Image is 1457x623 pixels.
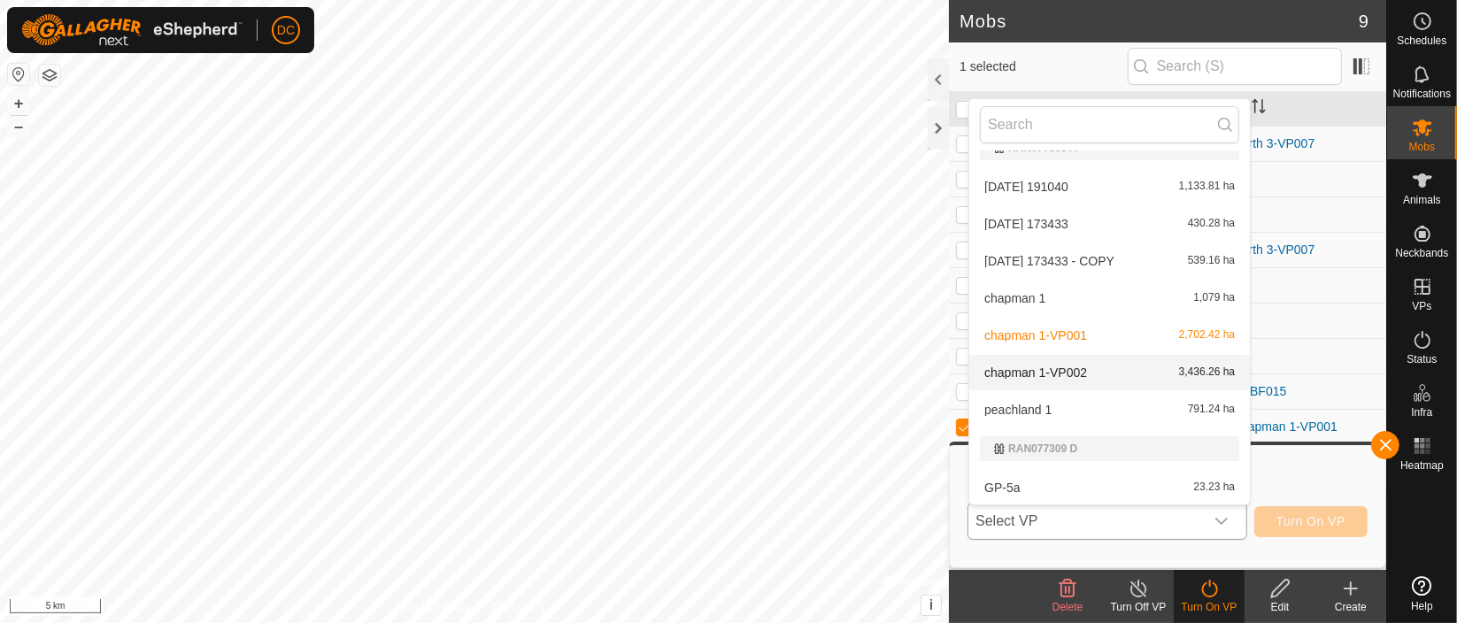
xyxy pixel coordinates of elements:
span: chapman 1-VP001 [984,329,1087,342]
a: S_BF015 [1235,384,1286,398]
a: Help [1387,569,1457,619]
span: peachland 1 [984,404,1052,416]
button: Reset Map [8,64,29,85]
img: Gallagher Logo [21,14,243,46]
li: chapman 1-VP001 [969,318,1250,353]
a: Contact Us [492,600,544,616]
span: Delete [1052,601,1083,613]
p-sorticon: Activate to sort [1252,102,1266,116]
span: Schedules [1397,35,1446,46]
td: - [1228,196,1386,232]
li: chapman 1-VP002 [969,355,1250,390]
li: 2025-08-09 191040 [969,169,1250,204]
button: – [8,116,29,137]
td: - [1228,161,1386,196]
a: north 3-VP007 [1235,136,1314,150]
div: Create [1315,599,1386,615]
span: GP-5a [984,481,1020,494]
input: Search (S) [1128,48,1342,85]
span: 3,436.26 ha [1179,366,1235,379]
span: Turn On VP [1276,514,1345,528]
span: 539.16 ha [1188,255,1235,267]
span: VPs [1412,301,1431,311]
div: Turn Off VP [1103,599,1174,615]
span: DC [277,21,295,40]
input: Search [980,106,1239,143]
span: Infra [1411,407,1432,418]
li: GP-5a [969,470,1250,505]
a: Privacy Policy [405,600,471,616]
button: + [8,93,29,114]
li: peachland 1 [969,392,1250,427]
li: 2025-08-11 173433 [969,206,1250,242]
button: Turn On VP [1254,506,1368,537]
span: 1,079 ha [1193,292,1235,304]
span: 430.28 ha [1188,218,1235,230]
th: Head [1150,92,1228,127]
span: chapman 1-VP002 [984,366,1087,379]
div: Edit [1245,599,1315,615]
td: - [1228,303,1386,338]
span: 2,702.42 ha [1179,329,1235,342]
h2: Mobs [960,11,1359,32]
span: Select VP [968,504,1203,539]
span: [DATE] 191040 [984,181,1068,193]
td: - [1228,338,1386,373]
button: Map Layers [39,65,60,86]
span: i [929,597,933,612]
div: Turn On VP [1174,599,1245,615]
div: dropdown trigger [1204,504,1239,539]
span: 1,133.81 ha [1179,181,1235,193]
li: chapman 1 [969,281,1250,316]
a: north 3-VP007 [1235,242,1314,257]
th: VP [1228,92,1386,127]
a: chapman 1-VP001 [1235,419,1338,434]
span: 791.24 ha [1188,404,1235,416]
span: Heatmap [1400,460,1444,471]
div: RAN077309 D [994,443,1225,454]
span: Mobs [1409,142,1435,152]
td: - [1228,267,1386,303]
span: Animals [1403,195,1441,205]
span: chapman 1 [984,292,1045,304]
th: Mob [991,92,1150,127]
li: 2025-08-11 173433 - COPY [969,243,1250,279]
span: Help [1411,601,1433,611]
span: Notifications [1393,88,1451,99]
span: 9 [1359,8,1368,35]
span: Status [1407,354,1437,365]
span: Neckbands [1395,248,1448,258]
span: [DATE] 173433 [984,218,1068,230]
span: 1 selected [960,58,1127,76]
span: 23.23 ha [1193,481,1235,494]
span: [DATE] 173433 - COPY [984,255,1114,267]
button: i [921,596,941,615]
